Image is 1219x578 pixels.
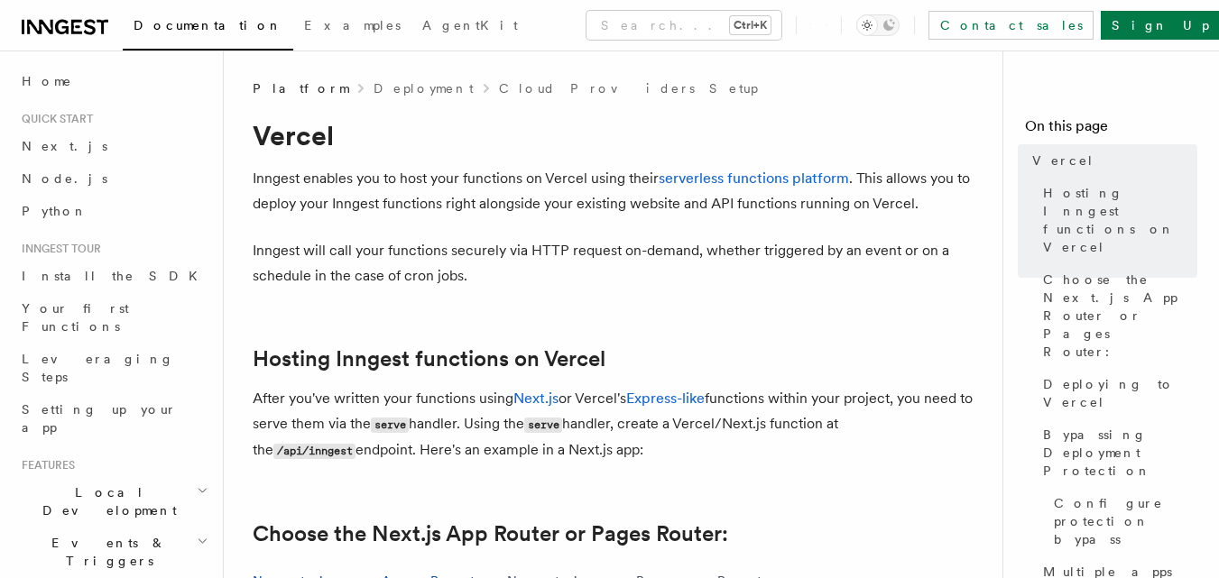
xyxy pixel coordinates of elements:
[14,393,212,444] a: Setting up your app
[1025,144,1197,177] a: Vercel
[1025,115,1197,144] h4: On this page
[253,119,974,151] h1: Vercel
[928,11,1094,40] a: Contact sales
[14,65,212,97] a: Home
[253,521,728,546] a: Choose the Next.js App Router or Pages Router:
[22,72,72,90] span: Home
[14,483,197,519] span: Local Development
[22,402,177,435] span: Setting up your app
[411,5,529,49] a: AgentKit
[253,346,605,372] a: Hosting Inngest functions on Vercel
[22,171,107,186] span: Node.js
[513,390,559,407] a: Next.js
[1043,375,1197,411] span: Deploying to Vercel
[14,242,101,256] span: Inngest tour
[22,301,129,334] span: Your first Functions
[1032,151,1094,170] span: Vercel
[14,476,212,527] button: Local Development
[22,352,174,384] span: Leveraging Steps
[856,14,900,36] button: Toggle dark mode
[22,139,107,153] span: Next.js
[1054,494,1197,548] span: Configure protection bypass
[253,238,974,289] p: Inngest will call your functions securely via HTTP request on-demand, whether triggered by an eve...
[14,195,212,227] a: Python
[253,79,348,97] span: Platform
[253,386,974,463] p: After you've written your functions using or Vercel's functions within your project, you need to ...
[626,390,705,407] a: Express-like
[293,5,411,49] a: Examples
[586,11,781,40] button: Search...Ctrl+K
[22,269,208,283] span: Install the SDK
[1036,177,1197,263] a: Hosting Inngest functions on Vercel
[14,458,75,472] span: Features
[1036,368,1197,418] a: Deploying to Vercel
[1043,184,1197,256] span: Hosting Inngest functions on Vercel
[123,5,293,50] a: Documentation
[14,162,212,195] a: Node.js
[499,79,758,97] a: Cloud Providers Setup
[1036,418,1197,487] a: Bypassing Deployment Protection
[253,166,974,216] p: Inngest enables you to host your functions on Vercel using their . This allows you to deploy your...
[14,343,212,393] a: Leveraging Steps
[14,292,212,343] a: Your first Functions
[371,417,409,433] code: serve
[659,170,849,187] a: serverless functions platform
[14,130,212,162] a: Next.js
[304,18,401,32] span: Examples
[730,16,771,34] kbd: Ctrl+K
[374,79,474,97] a: Deployment
[1043,271,1197,361] span: Choose the Next.js App Router or Pages Router:
[14,534,197,570] span: Events & Triggers
[14,527,212,577] button: Events & Triggers
[22,204,88,218] span: Python
[524,417,562,433] code: serve
[14,260,212,292] a: Install the SDK
[273,444,356,459] code: /api/inngest
[134,18,282,32] span: Documentation
[422,18,518,32] span: AgentKit
[1047,487,1197,555] a: Configure protection bypass
[1043,426,1197,480] span: Bypassing Deployment Protection
[1036,263,1197,368] a: Choose the Next.js App Router or Pages Router:
[14,112,93,126] span: Quick start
